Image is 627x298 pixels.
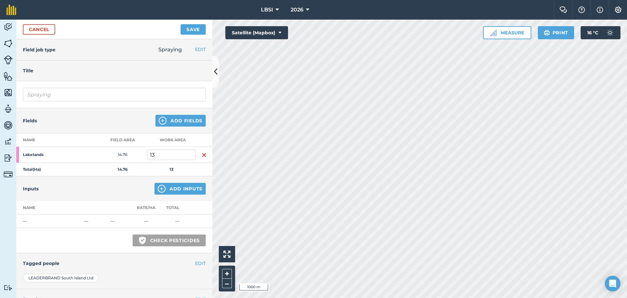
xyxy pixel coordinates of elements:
img: svg+xml;base64,PD94bWwgdmVyc2lvbj0iMS4wIiBlbmNvZGluZz0idXRmLTgiPz4KPCEtLSBHZW5lcmF0b3I6IEFkb2JlIE... [4,104,13,114]
th: Name [16,133,98,147]
button: Print [538,26,574,39]
button: – [222,279,232,288]
h4: Title [23,67,206,74]
strong: 13 [169,167,173,172]
span: LBSI [261,6,273,14]
td: — [16,215,82,228]
img: svg+xml;base64,PD94bWwgdmVyc2lvbj0iMS4wIiBlbmNvZGluZz0idXRmLTgiPz4KPCEtLSBHZW5lcmF0b3I6IEFkb2JlIE... [4,285,13,291]
span: 2026 [291,6,303,14]
td: — [108,215,134,228]
td: — [82,215,108,228]
img: svg+xml;base64,PHN2ZyB4bWxucz0iaHR0cDovL3d3dy53My5vcmcvMjAwMC9zdmciIHdpZHRoPSI1NiIgaGVpZ2h0PSI2MC... [4,88,13,97]
button: + [222,269,232,279]
span: 16 ° C [587,26,598,39]
h4: Fields [23,117,37,124]
img: A cog icon [614,7,622,13]
img: svg+xml;base64,PD94bWwgdmVyc2lvbj0iMS4wIiBlbmNvZGluZz0idXRmLTgiPz4KPCEtLSBHZW5lcmF0b3I6IEFkb2JlIE... [4,55,13,64]
td: — [158,215,196,228]
div: LEADERBRAND South Island Ltd [23,274,99,282]
img: svg+xml;base64,PD94bWwgdmVyc2lvbj0iMS4wIiBlbmNvZGluZz0idXRmLTgiPz4KPCEtLSBHZW5lcmF0b3I6IEFkb2JlIE... [4,170,13,179]
img: Four arrows, one pointing top left, one top right, one bottom right and the last bottom left [223,251,231,258]
img: svg+xml;base64,PHN2ZyB4bWxucz0iaHR0cDovL3d3dy53My5vcmcvMjAwMC9zdmciIHdpZHRoPSIxNCIgaGVpZ2h0PSIyNC... [158,185,166,193]
button: Add Fields [155,115,206,127]
div: Open Intercom Messenger [605,276,620,291]
img: svg+xml;base64,PD94bWwgdmVyc2lvbj0iMS4wIiBlbmNvZGluZz0idXRmLTgiPz4KPCEtLSBHZW5lcmF0b3I6IEFkb2JlIE... [4,153,13,163]
th: Name [16,201,82,215]
button: Satellite (Mapbox) [225,26,288,39]
img: svg+xml;base64,PHN2ZyB4bWxucz0iaHR0cDovL3d3dy53My5vcmcvMjAwMC9zdmciIHdpZHRoPSI1NiIgaGVpZ2h0PSI2MC... [4,39,13,48]
img: svg+xml;base64,PHN2ZyB4bWxucz0iaHR0cDovL3d3dy53My5vcmcvMjAwMC9zdmciIHdpZHRoPSIxOSIgaGVpZ2h0PSIyNC... [544,29,550,37]
img: A question mark icon [578,7,586,13]
button: EDIT [195,46,206,53]
img: svg+xml;base64,PD94bWwgdmVyc2lvbj0iMS4wIiBlbmNvZGluZz0idXRmLTgiPz4KPCEtLSBHZW5lcmF0b3I6IEFkb2JlIE... [603,26,617,39]
img: fieldmargin Logo [7,5,16,15]
button: 16 °C [581,26,620,39]
button: Add Inputs [154,183,206,195]
img: svg+xml;base64,PHN2ZyB4bWxucz0iaHR0cDovL3d3dy53My5vcmcvMjAwMC9zdmciIHdpZHRoPSIxNyIgaGVpZ2h0PSIxNy... [597,6,603,14]
strong: 14.76 [118,167,128,172]
h4: Tagged people [23,260,206,267]
h4: Field job type [23,46,56,53]
img: svg+xml;base64,PHN2ZyB4bWxucz0iaHR0cDovL3d3dy53My5vcmcvMjAwMC9zdmciIHdpZHRoPSIxNiIgaGVpZ2h0PSIyNC... [201,151,207,159]
h4: Inputs [23,185,39,192]
th: Field Area [98,133,147,147]
img: svg+xml;base64,PHN2ZyB4bWxucz0iaHR0cDovL3d3dy53My5vcmcvMjAwMC9zdmciIHdpZHRoPSI1NiIgaGVpZ2h0PSI2MC... [4,71,13,81]
strong: Lakelands [23,152,74,157]
img: svg+xml;base64,PD94bWwgdmVyc2lvbj0iMS4wIiBlbmNvZGluZz0idXRmLTgiPz4KPCEtLSBHZW5lcmF0b3I6IEFkb2JlIE... [4,137,13,147]
th: Rate/ Ha [134,201,158,215]
img: Ruler icon [490,29,497,36]
th: Work area [147,133,196,147]
button: Measure [483,26,531,39]
strong: Total ( Ha ) [23,167,41,172]
td: — [134,215,158,228]
img: Two speech bubbles overlapping with the left bubble in the forefront [559,7,567,13]
button: Check pesticides [133,235,206,246]
img: svg+xml;base64,PD94bWwgdmVyc2lvbj0iMS4wIiBlbmNvZGluZz0idXRmLTgiPz4KPCEtLSBHZW5lcmF0b3I6IEFkb2JlIE... [4,120,13,130]
a: Cancel [23,24,55,35]
td: 14.76 [98,147,147,163]
button: EDIT [195,260,206,267]
th: Total [158,201,196,215]
img: svg+xml;base64,PHN2ZyB4bWxucz0iaHR0cDovL3d3dy53My5vcmcvMjAwMC9zdmciIHdpZHRoPSIxNCIgaGVpZ2h0PSIyNC... [159,117,167,125]
input: What needs doing? [23,88,206,101]
button: Save [181,24,206,35]
span: Spraying [158,46,182,53]
img: svg+xml;base64,PD94bWwgdmVyc2lvbj0iMS4wIiBlbmNvZGluZz0idXRmLTgiPz4KPCEtLSBHZW5lcmF0b3I6IEFkb2JlIE... [4,22,13,32]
